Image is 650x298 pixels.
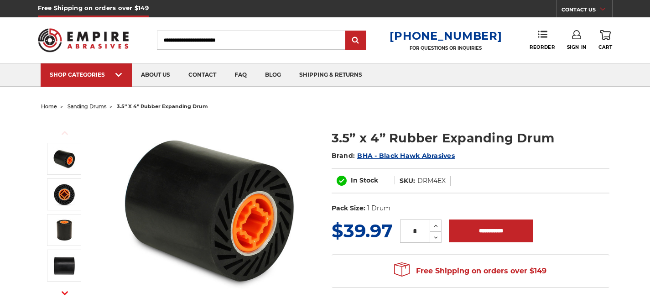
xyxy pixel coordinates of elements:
span: Brand: [332,152,355,160]
span: Cart [598,44,612,50]
img: Empire Abrasives [38,22,129,58]
a: blog [256,63,290,87]
a: shipping & returns [290,63,371,87]
a: CONTACT US [562,5,612,17]
a: [PHONE_NUMBER] [390,29,502,42]
img: Rubber expanding wheel for sanding drum [53,219,76,241]
span: Reorder [530,44,555,50]
dt: SKU: [400,176,415,186]
a: faq [225,63,256,87]
a: BHA - Black Hawk Abrasives [357,152,455,160]
dt: Pack Size: [332,204,365,213]
button: Previous [54,123,76,143]
a: about us [132,63,179,87]
a: home [41,103,57,110]
a: Cart [598,30,612,50]
a: sanding drums [68,103,106,110]
a: Reorder [530,30,555,50]
dd: DRM4EX [417,176,446,186]
a: contact [179,63,225,87]
p: FOR QUESTIONS OR INQUIRIES [390,45,502,51]
img: 3.5 inch rubber expanding drum for sanding belt [53,147,76,170]
img: 3.5 inch x 4 inch expanding drum [53,183,76,206]
h1: 3.5” x 4” Rubber Expanding Drum [332,129,609,147]
input: Submit [347,31,365,50]
span: $39.97 [332,220,393,242]
img: 3.5” x 4” Rubber Expanding Drum [53,254,76,277]
span: Sign In [567,44,587,50]
span: Free Shipping on orders over $149 [394,262,546,280]
dd: 1 Drum [367,204,390,213]
span: 3.5” x 4” rubber expanding drum [117,103,208,110]
span: In Stock [351,176,378,184]
div: SHOP CATEGORIES [50,71,123,78]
